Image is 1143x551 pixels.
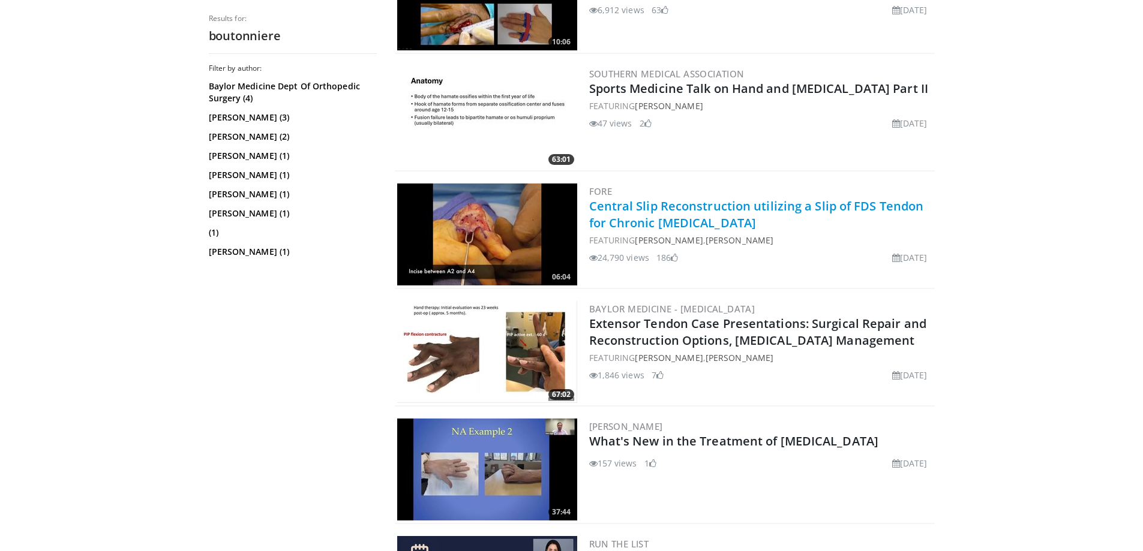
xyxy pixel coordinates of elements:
[652,4,668,16] li: 63
[640,117,652,130] li: 2
[635,100,703,112] a: [PERSON_NAME]
[209,150,374,162] a: [PERSON_NAME] (1)
[397,183,577,285] a: 06:04
[397,66,577,168] a: 63:01
[644,457,656,469] li: 1
[589,68,745,80] a: Southern Medical Association
[397,418,577,520] img: 4a709f52-b153-496d-b598-5f95d3c5e018.300x170_q85_crop-smart_upscale.jpg
[892,457,928,469] li: [DATE]
[548,272,574,282] span: 06:04
[589,100,932,112] div: FEATURING
[656,251,678,264] li: 186
[397,301,577,403] img: 5c35e280-05ef-4f7b-bae2-c8fc7aeb19e5.300x170_q85_crop-smart_upscale.jpg
[892,251,928,264] li: [DATE]
[209,169,374,181] a: [PERSON_NAME] (1)
[892,369,928,381] li: [DATE]
[589,251,649,264] li: 24,790 views
[209,131,374,143] a: [PERSON_NAME] (2)
[397,301,577,403] a: 67:02
[397,183,577,285] img: a3caf157-84ca-44da-b9c8-ceb8ddbdfb08.300x170_q85_crop-smart_upscale.jpg
[548,37,574,47] span: 10:06
[589,420,663,432] a: [PERSON_NAME]
[209,64,377,73] h3: Filter by author:
[706,234,773,246] a: [PERSON_NAME]
[589,369,644,381] li: 1,846 views
[892,4,928,16] li: [DATE]
[892,117,928,130] li: [DATE]
[635,234,703,246] a: [PERSON_NAME]
[548,389,574,400] span: 67:02
[589,185,613,197] a: FORE
[209,246,374,258] a: [PERSON_NAME] (1)
[209,227,374,239] a: (1)
[209,14,377,23] p: Results for:
[548,507,574,517] span: 37:44
[589,433,879,449] a: What's New in the Treatment of [MEDICAL_DATA]
[209,207,374,219] a: [PERSON_NAME] (1)
[635,352,703,363] a: [PERSON_NAME]
[589,234,932,246] div: FEATURING ,
[589,198,924,231] a: Central Slip Reconstruction utilizing a Slip of FDS Tendon for Chronic [MEDICAL_DATA]
[589,538,649,550] a: Run The List
[548,154,574,165] span: 63:01
[589,80,929,97] a: Sports Medicine Talk on Hand and [MEDICAL_DATA] Part II
[209,80,374,104] a: Baylor Medicine Dept Of Orthopedic Surgery (4)
[209,188,374,200] a: [PERSON_NAME] (1)
[589,457,637,469] li: 157 views
[589,4,644,16] li: 6,912 views
[706,352,773,363] a: [PERSON_NAME]
[589,351,932,364] div: FEATURING ,
[209,28,377,44] h2: boutonniere
[397,66,577,168] img: fc4ab48b-5625-4ecf-8688-b082f551431f.300x170_q85_crop-smart_upscale.jpg
[652,369,664,381] li: 7
[397,418,577,520] a: 37:44
[589,315,927,348] a: Extensor Tendon Case Presentations: Surgical Repair and Reconstruction Options, [MEDICAL_DATA] Ma...
[589,303,755,315] a: Baylor Medicine - [MEDICAL_DATA]
[209,112,374,124] a: [PERSON_NAME] (3)
[589,117,632,130] li: 47 views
